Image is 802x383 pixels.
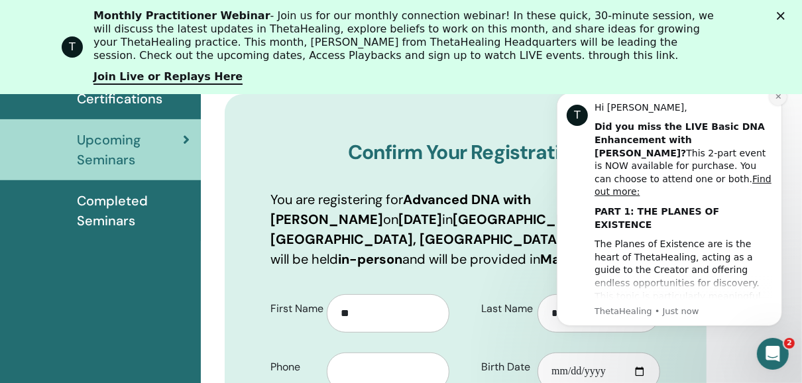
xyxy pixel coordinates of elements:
[261,355,327,380] label: Phone
[271,191,532,228] b: Advanced DNA with [PERSON_NAME]
[233,15,250,32] button: Dismiss notification
[261,296,327,321] label: First Name
[537,74,802,347] iframe: Intercom notifications message
[757,338,789,370] iframe: Intercom live chat
[77,191,190,231] span: Completed Seminars
[777,12,790,20] div: Close
[339,250,403,268] b: in-person
[271,211,599,248] b: [GEOGRAPHIC_DATA], [GEOGRAPHIC_DATA], [GEOGRAPHIC_DATA]
[77,89,162,109] span: Certifications
[399,211,443,228] b: [DATE]
[271,190,661,269] p: You are registering for on in . This seminar will be held and will be provided in .
[93,70,243,85] a: Join Live or Replays Here
[58,164,235,320] div: The Planes of Existence are is the heart of ThetaHealing, acting as a guide to the Creator and of...
[271,140,661,164] h3: Confirm Your Registration
[471,355,538,380] label: Birth Date
[77,130,184,170] span: Upcoming Seminars
[93,9,719,62] div: - Join us for our monthly connection webinar! In these quick, 30-minute session, we will discuss ...
[62,36,83,58] div: Profile image for ThetaHealing
[471,296,538,321] label: Last Name
[784,338,795,349] span: 2
[93,9,270,22] b: Monthly Practitioner Webinar
[58,232,235,244] p: Message from ThetaHealing, sent Just now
